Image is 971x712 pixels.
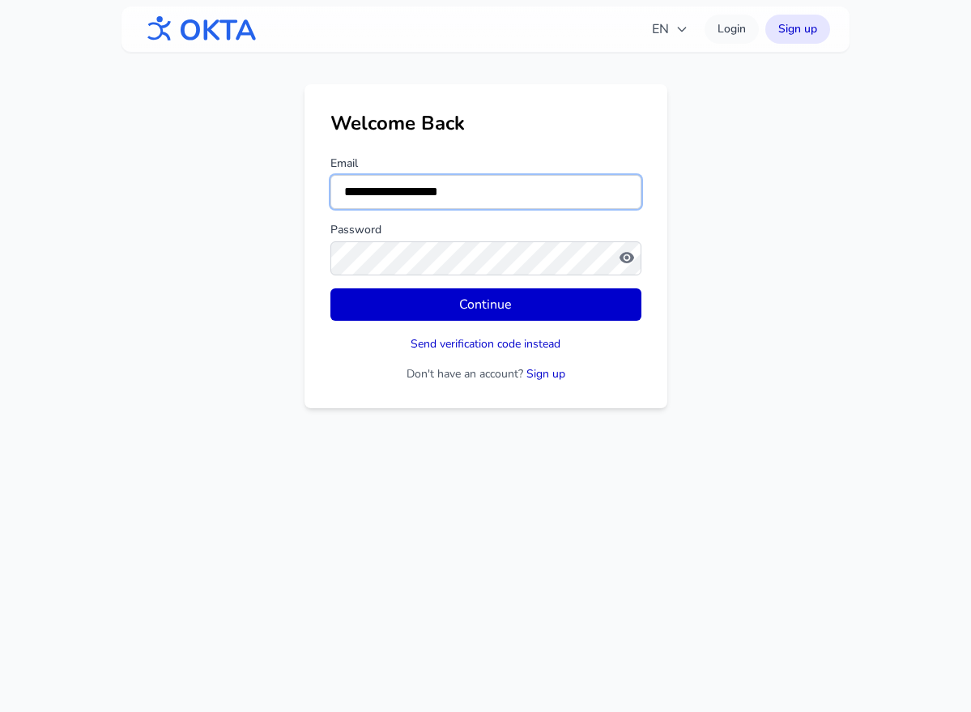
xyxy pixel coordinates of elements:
[330,222,641,238] label: Password
[526,366,565,382] a: Sign up
[330,288,641,321] button: Continue
[765,15,830,44] a: Sign up
[330,156,641,172] label: Email
[705,15,759,44] a: Login
[330,110,641,136] h1: Welcome Back
[642,13,698,45] button: EN
[652,19,688,39] span: EN
[141,8,258,50] img: OKTA logo
[411,336,560,352] button: Send verification code instead
[330,366,641,382] p: Don't have an account?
